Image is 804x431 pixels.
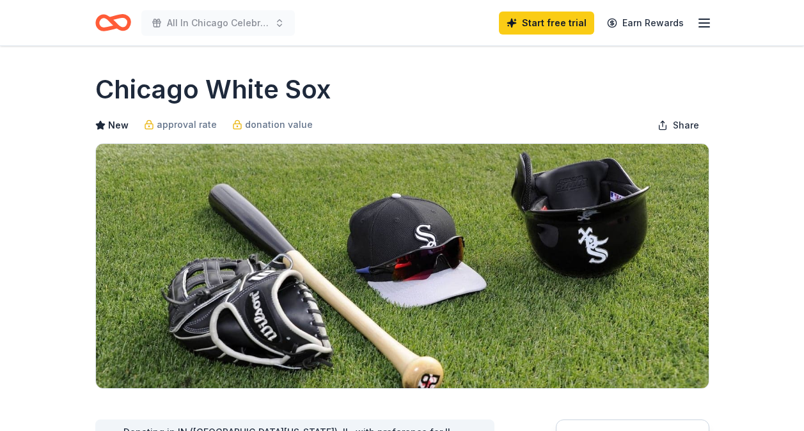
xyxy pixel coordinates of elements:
[141,10,295,36] button: All In Chicago Celebration
[95,8,131,38] a: Home
[499,12,594,35] a: Start free trial
[673,118,699,133] span: Share
[157,117,217,132] span: approval rate
[245,117,313,132] span: donation value
[108,118,129,133] span: New
[232,117,313,132] a: donation value
[95,72,331,107] h1: Chicago White Sox
[167,15,269,31] span: All In Chicago Celebration
[647,113,709,138] button: Share
[96,144,709,388] img: Image for Chicago White Sox
[599,12,691,35] a: Earn Rewards
[144,117,217,132] a: approval rate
